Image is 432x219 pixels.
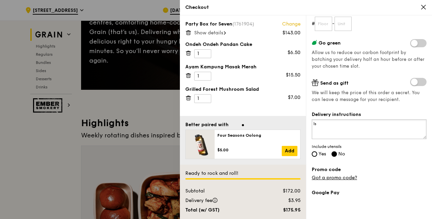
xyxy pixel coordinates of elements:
[217,147,282,153] div: $5.00
[312,166,427,173] label: Promo code
[312,89,427,103] span: We will keep the price of this order a secret. You can leave a message for your recipient.
[331,151,337,157] input: No
[312,144,427,149] span: Include utensils
[181,207,263,214] div: Total (w/ GST)
[263,207,305,214] div: $175.95
[232,21,254,27] span: (1761904)
[185,86,300,93] div: Grilled Forest Mushroom Salad
[319,40,341,46] span: Go green
[185,41,300,48] div: Ondeh Ondeh Pandan Cake
[282,21,300,28] a: Change
[181,188,263,195] div: Subtotal
[185,170,300,177] div: Ready to rock and roll!
[312,17,427,31] form: # -
[288,49,300,56] div: $6.50
[335,17,352,31] input: Unit
[217,133,297,138] div: Four Seasons Oolong
[263,188,305,195] div: $172.00
[312,189,427,196] label: Google Pay
[320,80,349,86] span: Send as gift
[312,151,317,157] input: Yes
[185,121,229,128] div: Better paired with
[338,151,345,157] span: No
[185,64,300,70] div: Ayam Kampung Masak Merah
[282,30,300,36] div: $143.00
[312,50,425,69] span: Allow us to reduce our carbon footprint by batching your delivery half an hour before or after yo...
[288,94,300,101] div: $7.00
[319,151,326,157] span: Yes
[194,30,223,36] span: Show details
[286,72,300,79] div: $15.50
[312,200,427,215] iframe: Secure payment button frame
[185,21,300,28] div: Party Box for Seven
[185,4,427,11] div: Checkout
[263,197,305,204] div: $3.95
[312,175,357,181] a: Got a promo code?
[282,146,297,156] a: Add
[315,17,332,31] input: Floor
[312,111,427,118] label: Delivery instructions
[242,124,244,126] span: Go to slide 1
[181,197,263,204] div: Delivery fee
